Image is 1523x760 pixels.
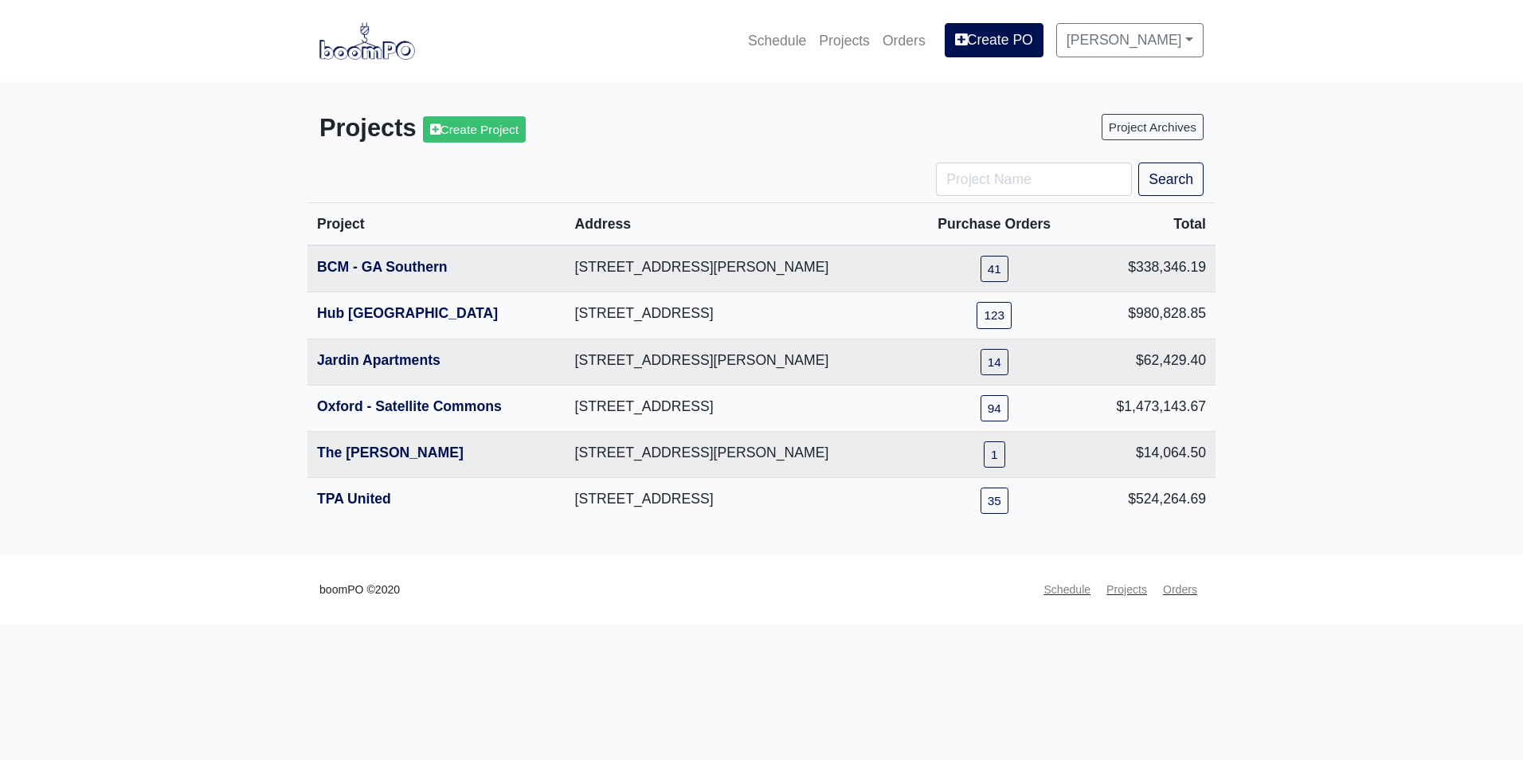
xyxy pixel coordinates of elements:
td: [STREET_ADDRESS] [566,477,911,523]
button: Search [1138,163,1204,196]
a: 35 [981,488,1008,514]
td: $14,064.50 [1078,431,1216,477]
a: Projects [1100,574,1153,605]
td: $1,473,143.67 [1078,385,1216,431]
td: [STREET_ADDRESS] [566,292,911,339]
td: [STREET_ADDRESS][PERSON_NAME] [566,431,911,477]
td: $62,429.40 [1078,339,1216,385]
a: Hub [GEOGRAPHIC_DATA] [317,305,498,321]
a: 123 [977,302,1012,328]
a: Schedule [1037,574,1097,605]
a: [PERSON_NAME] [1056,23,1204,57]
a: BCM - GA Southern [317,259,448,275]
a: 14 [981,349,1008,375]
a: Orders [1157,574,1204,605]
small: boomPO ©2020 [319,581,400,599]
a: 1 [984,441,1005,468]
a: Orders [876,23,932,58]
a: 94 [981,395,1008,421]
th: Total [1078,203,1216,246]
a: Jardin Apartments [317,352,440,368]
td: [STREET_ADDRESS][PERSON_NAME] [566,245,911,292]
a: Oxford - Satellite Commons [317,398,502,414]
td: $524,264.69 [1078,477,1216,523]
input: Project Name [936,163,1132,196]
td: $338,346.19 [1078,245,1216,292]
td: [STREET_ADDRESS][PERSON_NAME] [566,339,911,385]
a: Create Project [423,116,526,143]
a: Schedule [742,23,812,58]
a: 41 [981,256,1008,282]
a: Create PO [945,23,1043,57]
td: $980,828.85 [1078,292,1216,339]
a: TPA United [317,491,391,507]
a: The [PERSON_NAME] [317,445,464,460]
th: Purchase Orders [910,203,1078,246]
th: Address [566,203,911,246]
h3: Projects [319,114,750,143]
a: Projects [812,23,876,58]
a: Project Archives [1102,114,1204,140]
td: [STREET_ADDRESS] [566,385,911,431]
th: Project [307,203,566,246]
img: boomPO [319,22,415,59]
